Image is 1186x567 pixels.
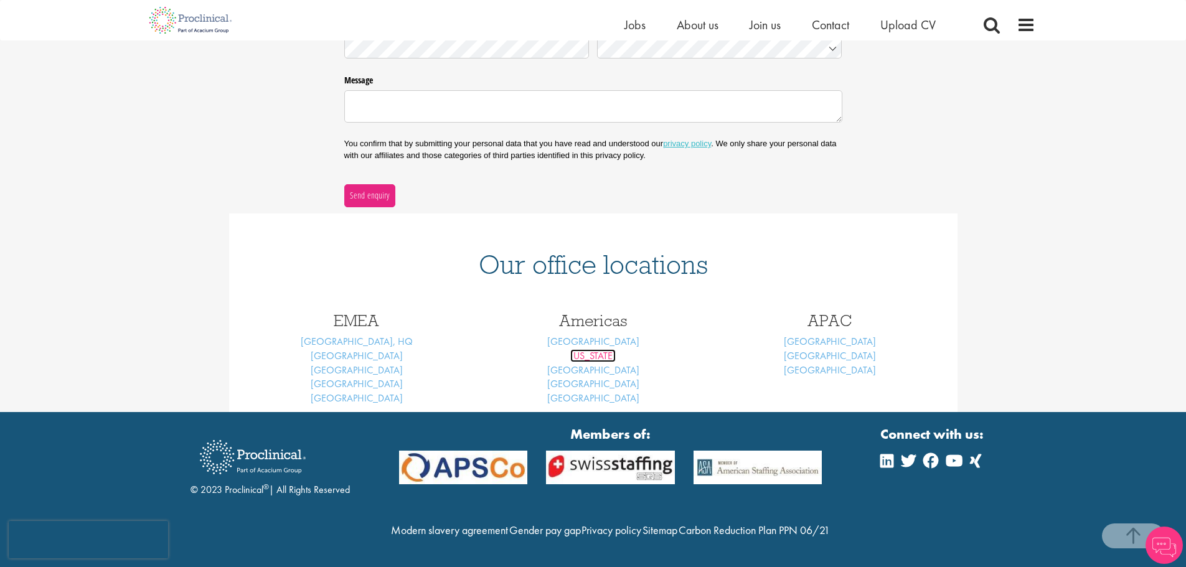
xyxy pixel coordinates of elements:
a: Upload CV [880,17,936,33]
a: [GEOGRAPHIC_DATA] [784,349,876,362]
a: [GEOGRAPHIC_DATA] [311,377,403,390]
img: APSCo [537,451,684,485]
a: [GEOGRAPHIC_DATA] [784,363,876,377]
strong: Members of: [399,424,822,444]
iframe: reCAPTCHA [9,521,168,558]
img: APSCo [684,451,832,485]
a: [GEOGRAPHIC_DATA] [547,363,639,377]
a: [GEOGRAPHIC_DATA] [311,391,403,405]
p: You confirm that by submitting your personal data that you have read and understood our . We only... [344,138,842,161]
input: Country [597,37,842,59]
a: Carbon Reduction Plan PPN 06/21 [679,523,830,537]
a: [GEOGRAPHIC_DATA], HQ [301,335,413,348]
img: APSCo [390,451,537,485]
h3: APAC [721,312,939,329]
a: Privacy policy [581,523,641,537]
strong: Connect with us: [880,424,986,444]
a: [GEOGRAPHIC_DATA] [311,349,403,362]
a: [GEOGRAPHIC_DATA] [547,391,639,405]
a: Gender pay gap [509,523,581,537]
a: Jobs [624,17,646,33]
a: Join us [750,17,781,33]
a: [GEOGRAPHIC_DATA] [547,377,639,390]
a: privacy policy [663,139,711,148]
img: Proclinical Recruitment [191,431,315,483]
sup: ® [263,482,269,492]
button: Send enquiry [344,184,395,207]
input: State / Province / Region [344,37,590,59]
a: About us [677,17,718,33]
a: [US_STATE] [570,349,616,362]
a: Sitemap [642,523,677,537]
div: © 2023 Proclinical | All Rights Reserved [191,431,350,497]
a: Modern slavery agreement [391,523,508,537]
a: Contact [812,17,849,33]
img: Chatbot [1146,527,1183,564]
h3: Americas [484,312,702,329]
span: Send enquiry [349,189,390,202]
a: [GEOGRAPHIC_DATA] [547,335,639,348]
a: [GEOGRAPHIC_DATA] [311,363,403,377]
h3: EMEA [248,312,466,329]
a: [GEOGRAPHIC_DATA] [784,335,876,348]
label: Message [344,70,842,87]
h1: Our office locations [248,251,939,278]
